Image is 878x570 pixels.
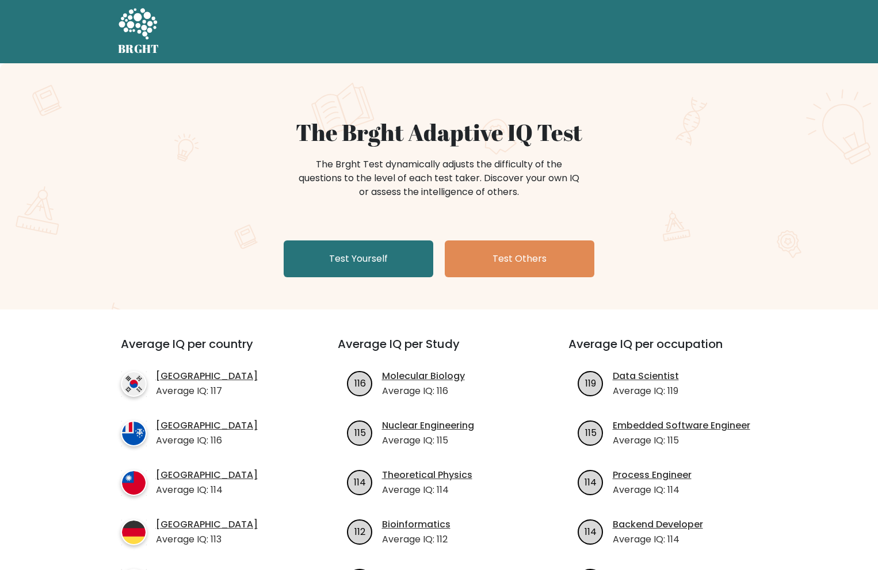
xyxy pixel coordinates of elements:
a: [GEOGRAPHIC_DATA] [156,468,258,482]
text: 119 [585,376,596,389]
a: Process Engineer [613,468,692,482]
a: [GEOGRAPHIC_DATA] [156,419,258,433]
a: [GEOGRAPHIC_DATA] [156,518,258,531]
h3: Average IQ per occupation [568,337,772,365]
a: Backend Developer [613,518,703,531]
a: Bioinformatics [382,518,451,531]
p: Average IQ: 115 [613,434,750,447]
p: Average IQ: 116 [382,384,465,398]
a: Test Yourself [284,240,433,277]
a: Embedded Software Engineer [613,419,750,433]
a: Data Scientist [613,369,679,383]
a: BRGHT [118,5,159,59]
p: Average IQ: 117 [156,384,258,398]
div: The Brght Test dynamically adjusts the difficulty of the questions to the level of each test take... [295,158,583,199]
a: Molecular Biology [382,369,465,383]
p: Average IQ: 114 [156,483,258,497]
h3: Average IQ per country [121,337,296,365]
p: Average IQ: 119 [613,384,679,398]
a: Nuclear Engineering [382,419,474,433]
a: Test Others [445,240,594,277]
h1: The Brght Adaptive IQ Test [158,118,720,146]
text: 115 [354,426,365,439]
text: 116 [354,376,365,389]
text: 114 [585,475,597,488]
p: Average IQ: 115 [382,434,474,447]
p: Average IQ: 114 [613,483,692,497]
h3: Average IQ per Study [338,337,541,365]
a: Theoretical Physics [382,468,472,482]
p: Average IQ: 116 [156,434,258,447]
a: [GEOGRAPHIC_DATA] [156,369,258,383]
img: country [121,470,147,496]
text: 115 [585,426,596,439]
h5: BRGHT [118,42,159,56]
p: Average IQ: 112 [382,533,451,546]
text: 114 [354,475,366,488]
img: country [121,420,147,446]
img: country [121,519,147,545]
text: 114 [585,525,597,538]
p: Average IQ: 113 [156,533,258,546]
text: 112 [354,525,365,538]
p: Average IQ: 114 [613,533,703,546]
p: Average IQ: 114 [382,483,472,497]
img: country [121,371,147,397]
